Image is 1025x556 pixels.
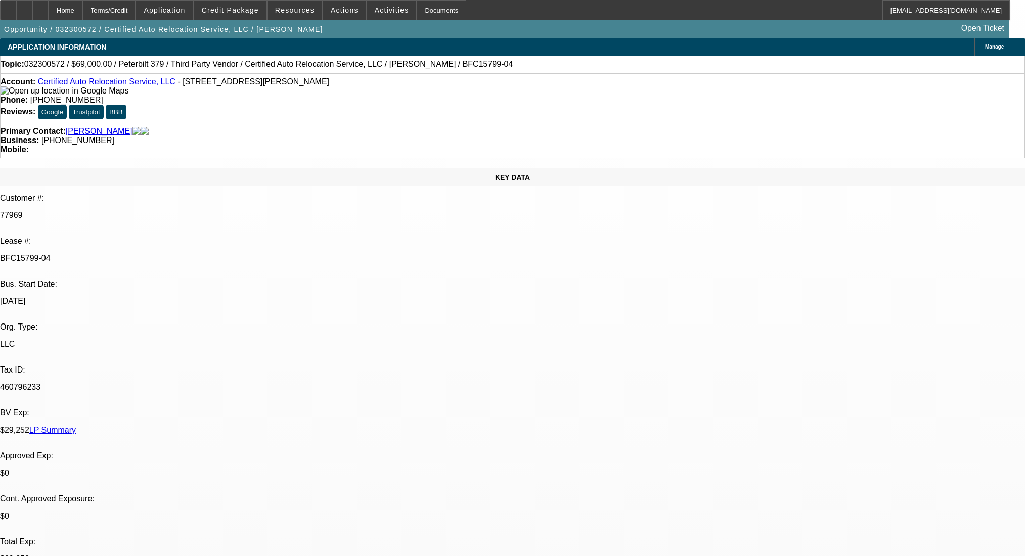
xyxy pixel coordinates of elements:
span: 032300572 / $69,000.00 / Peterbilt 379 / Third Party Vendor / Certified Auto Relocation Service, ... [24,60,513,69]
span: APPLICATION INFORMATION [8,43,106,51]
span: Application [144,6,185,14]
span: Activities [375,6,409,14]
strong: Mobile: [1,145,29,154]
a: Certified Auto Relocation Service, LLC [38,77,175,86]
button: Activities [367,1,417,20]
span: Opportunity / 032300572 / Certified Auto Relocation Service, LLC / [PERSON_NAME] [4,25,323,33]
a: [PERSON_NAME] [66,127,132,136]
span: KEY DATA [495,173,530,181]
strong: Phone: [1,96,28,104]
strong: Reviews: [1,107,35,116]
a: LP Summary [29,426,76,434]
span: [PHONE_NUMBER] [30,96,103,104]
button: Trustpilot [69,105,103,119]
span: - [STREET_ADDRESS][PERSON_NAME] [177,77,329,86]
button: Actions [323,1,366,20]
button: BBB [106,105,126,119]
a: Open Ticket [957,20,1008,37]
img: linkedin-icon.png [141,127,149,136]
strong: Primary Contact: [1,127,66,136]
button: Application [136,1,193,20]
span: Manage [985,44,1004,50]
span: Actions [331,6,359,14]
span: [PHONE_NUMBER] [41,136,114,145]
button: Resources [268,1,322,20]
a: View Google Maps [1,86,128,95]
span: Credit Package [202,6,259,14]
button: Credit Package [194,1,266,20]
strong: Account: [1,77,35,86]
img: facebook-icon.png [132,127,141,136]
button: Google [38,105,67,119]
img: Open up location in Google Maps [1,86,128,96]
strong: Topic: [1,60,24,69]
span: Resources [275,6,315,14]
strong: Business: [1,136,39,145]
